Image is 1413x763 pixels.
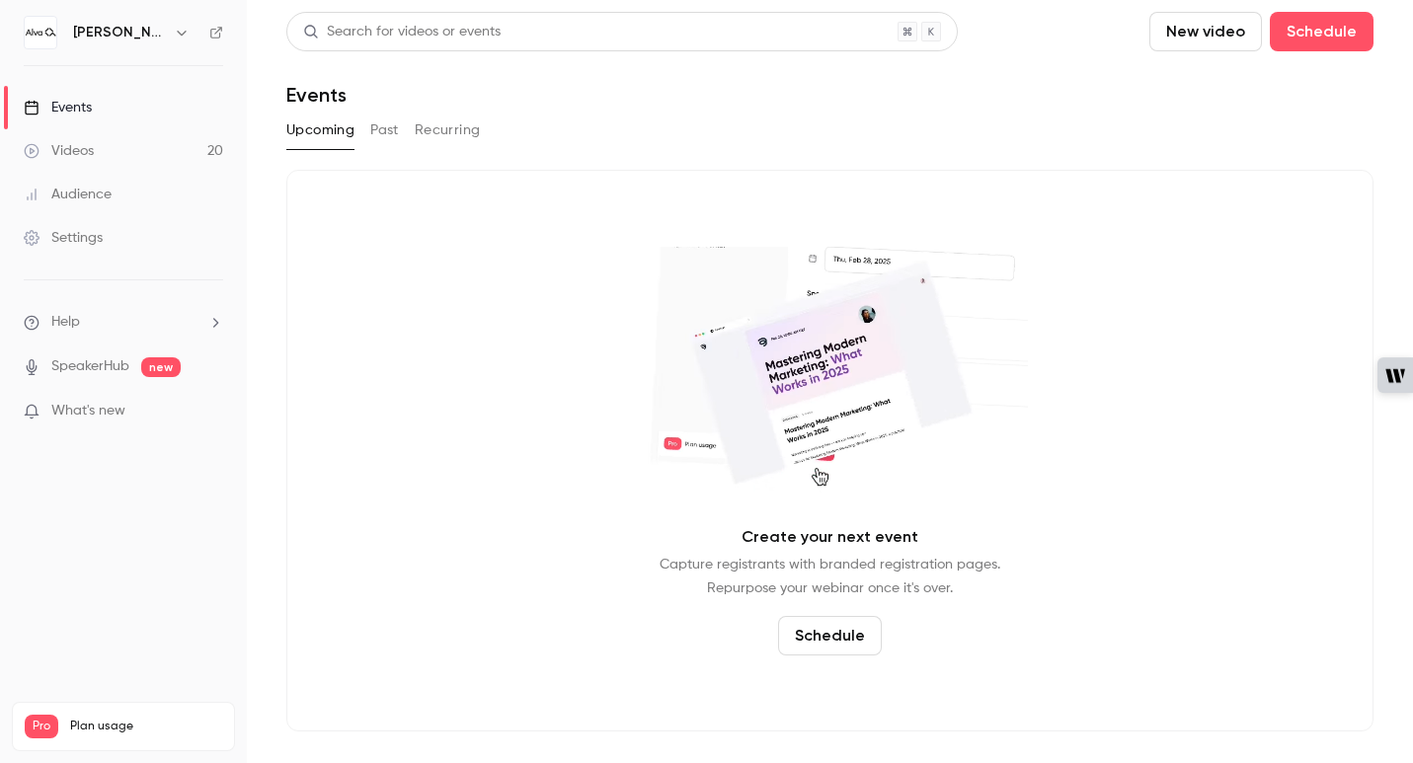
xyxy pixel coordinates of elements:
button: New video [1149,12,1262,51]
button: Schedule [1270,12,1374,51]
img: Alva Academy [25,17,56,48]
button: Recurring [415,114,481,146]
span: new [141,357,181,377]
li: help-dropdown-opener [24,312,223,333]
a: SpeakerHub [51,356,129,377]
span: Plan usage [70,719,222,734]
h1: Events [286,83,347,107]
div: Audience [24,185,112,204]
button: Past [370,114,399,146]
div: Search for videos or events [303,22,501,42]
h6: [PERSON_NAME][GEOGRAPHIC_DATA] [73,23,166,42]
button: Upcoming [286,114,354,146]
div: Events [24,98,92,117]
span: Pro [25,715,58,738]
div: Videos [24,141,94,161]
span: Help [51,312,80,333]
iframe: Noticeable Trigger [199,403,223,420]
p: Capture registrants with branded registration pages. Repurpose your webinar once it's over. [660,553,1000,600]
button: Schedule [778,616,882,655]
div: Settings [24,228,103,248]
span: What's new [51,401,125,421]
p: Create your next event [742,525,918,549]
